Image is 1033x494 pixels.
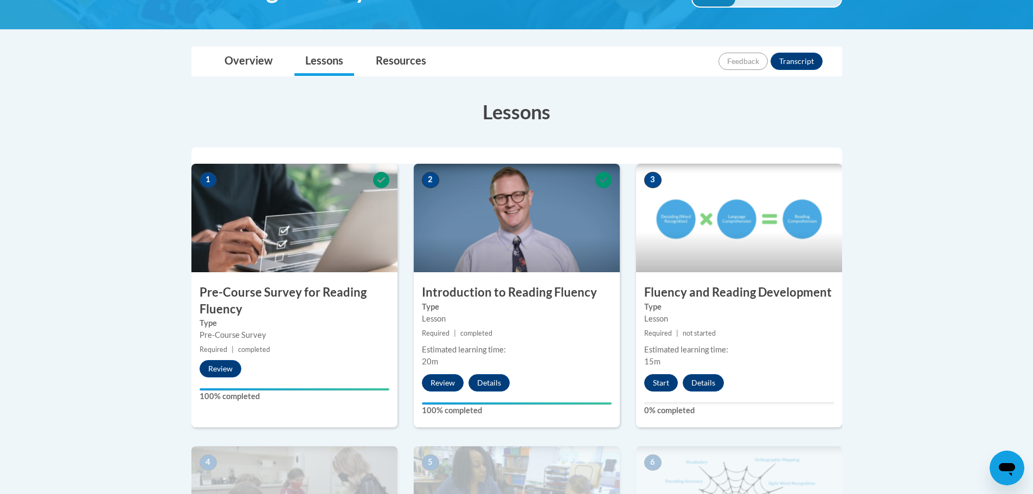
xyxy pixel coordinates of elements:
button: Start [644,374,678,392]
span: 15m [644,357,660,366]
span: Required [644,329,672,337]
label: Type [644,301,834,313]
span: | [676,329,678,337]
h3: Fluency and Reading Development [636,284,842,301]
div: Pre-Course Survey [200,329,389,341]
span: | [232,345,234,354]
button: Feedback [718,53,768,70]
h3: Lessons [191,98,842,125]
label: 100% completed [200,390,389,402]
span: 1 [200,172,217,188]
div: Lesson [422,313,612,325]
span: 6 [644,454,662,471]
div: Estimated learning time: [422,344,612,356]
span: 4 [200,454,217,471]
span: | [454,329,456,337]
span: 2 [422,172,439,188]
span: completed [460,329,492,337]
label: Type [422,301,612,313]
button: Transcript [771,53,823,70]
label: Type [200,317,389,329]
span: Required [200,345,227,354]
img: Course Image [636,164,842,272]
label: 100% completed [422,405,612,416]
span: not started [683,329,716,337]
div: Lesson [644,313,834,325]
iframe: Button to launch messaging window [990,451,1024,485]
button: Details [683,374,724,392]
button: Review [422,374,464,392]
div: Estimated learning time: [644,344,834,356]
span: 3 [644,172,662,188]
span: 20m [422,357,438,366]
a: Lessons [294,47,354,76]
img: Course Image [191,164,397,272]
label: 0% completed [644,405,834,416]
span: 5 [422,454,439,471]
button: Details [469,374,510,392]
h3: Introduction to Reading Fluency [414,284,620,301]
div: Your progress [422,402,612,405]
span: completed [238,345,270,354]
span: Required [422,329,450,337]
button: Review [200,360,241,377]
div: Your progress [200,388,389,390]
h3: Pre-Course Survey for Reading Fluency [191,284,397,318]
a: Resources [365,47,437,76]
img: Course Image [414,164,620,272]
a: Overview [214,47,284,76]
